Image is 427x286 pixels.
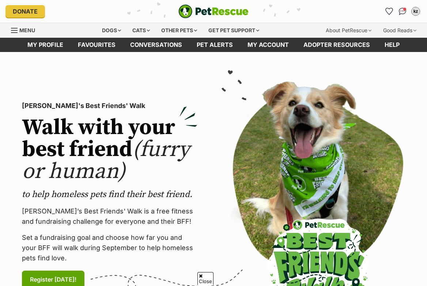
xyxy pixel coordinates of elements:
[399,8,407,15] img: chat-41dd97257d64d25036548639549fe6c8038ab92f7586957e7f3b1b290dea8141.svg
[156,23,202,38] div: Other pets
[383,5,395,17] a: Favourites
[127,23,155,38] div: Cats
[19,27,35,33] span: Menu
[377,38,407,52] a: Help
[5,5,45,18] a: Donate
[203,23,264,38] div: Get pet support
[321,23,377,38] div: About PetRescue
[22,233,197,263] p: Set a fundraising goal and choose how far you and your BFF will walk during September to help hom...
[22,136,190,185] span: (furry or human)
[189,38,240,52] a: Pet alerts
[71,38,123,52] a: Favourites
[178,4,249,18] a: PetRescue
[22,189,197,200] p: to help homeless pets find their best friend.
[11,23,40,36] a: Menu
[197,272,213,285] span: Close
[123,38,189,52] a: conversations
[383,5,422,17] ul: Account quick links
[410,5,422,17] button: My account
[412,8,419,15] div: kz
[20,38,71,52] a: My profile
[30,275,76,284] span: Register [DATE]!
[178,4,249,18] img: logo-e224e6f780fb5917bec1dbf3a21bbac754714ae5b6737aabdf751b685950b380.svg
[22,117,197,183] h2: Walk with your best friend
[22,206,197,227] p: [PERSON_NAME]’s Best Friends' Walk is a free fitness and fundraising challenge for everyone and t...
[378,23,422,38] div: Good Reads
[97,23,126,38] div: Dogs
[240,38,296,52] a: My account
[397,5,408,17] a: Conversations
[22,101,197,111] p: [PERSON_NAME]'s Best Friends' Walk
[296,38,377,52] a: Adopter resources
